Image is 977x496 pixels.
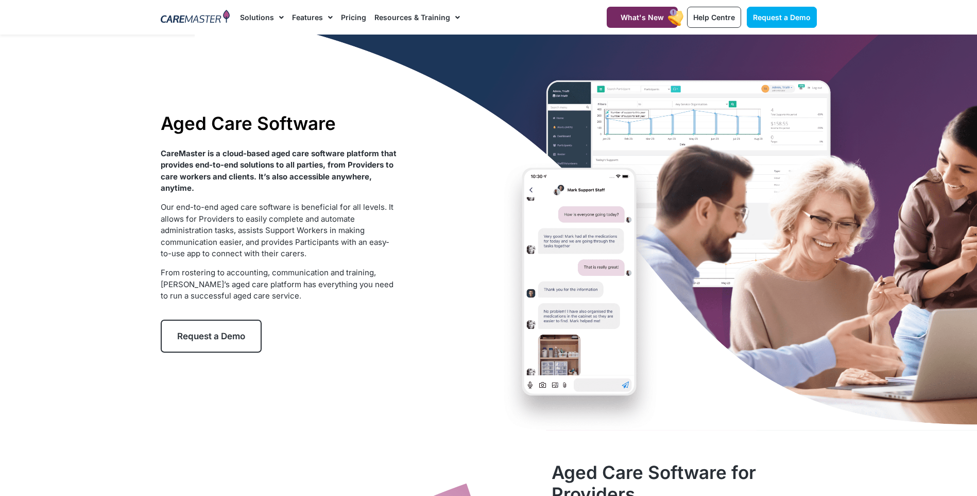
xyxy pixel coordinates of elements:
span: Our end-to-end aged care software is beneficial for all levels. It allows for Providers to easily... [161,202,393,258]
a: What's New [607,7,678,28]
span: Help Centre [693,13,735,22]
span: From rostering to accounting, communication and training, [PERSON_NAME]’s aged care platform has ... [161,268,393,301]
span: Request a Demo [753,13,811,22]
span: What's New [621,13,664,22]
span: Request a Demo [177,331,245,341]
h1: Aged Care Software [161,112,397,134]
a: Request a Demo [161,320,262,353]
img: CareMaster Logo [161,10,230,25]
a: Help Centre [687,7,741,28]
a: Request a Demo [747,7,817,28]
strong: CareMaster is a cloud-based aged care software platform that provides end-to-end solutions to all... [161,148,397,193]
